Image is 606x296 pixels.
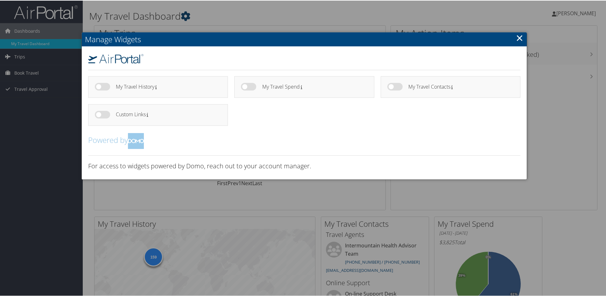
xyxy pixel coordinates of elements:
[128,132,144,148] img: domo-logo.png
[516,31,523,44] a: Close
[116,111,216,117] h4: Custom Links
[262,84,363,89] h4: My Travel Spend
[116,84,216,89] h4: My Travel History
[88,132,520,148] h2: Powered by
[88,161,520,170] h3: For access to widgets powered by Domo, reach out to your account manager.
[88,53,144,63] img: airportal-logo.png
[82,32,527,46] h2: Manage Widgets
[408,84,509,89] h4: My Travel Contacts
